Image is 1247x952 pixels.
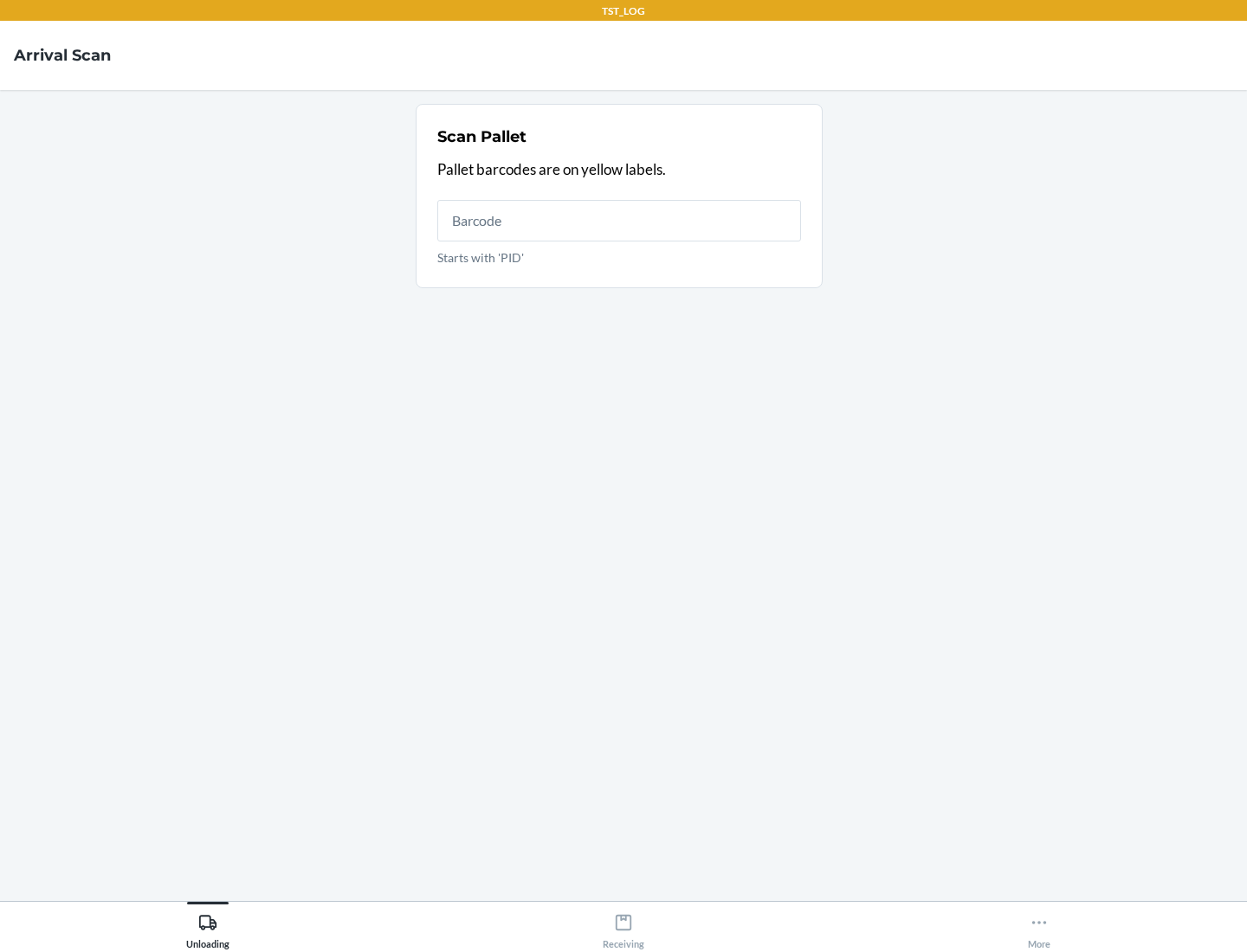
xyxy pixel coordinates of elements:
div: Receiving [603,906,644,949]
p: Pallet barcodes are on yellow labels. [437,158,801,181]
div: Unloading [186,906,229,949]
p: TST_LOG [602,3,645,19]
button: More [831,902,1247,949]
input: Starts with 'PID' [437,200,801,241]
p: Starts with 'PID' [437,248,801,267]
h4: Arrival Scan [14,44,111,67]
div: More [1028,906,1050,949]
button: Receiving [416,902,831,949]
h2: Scan Pallet [437,125,527,148]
